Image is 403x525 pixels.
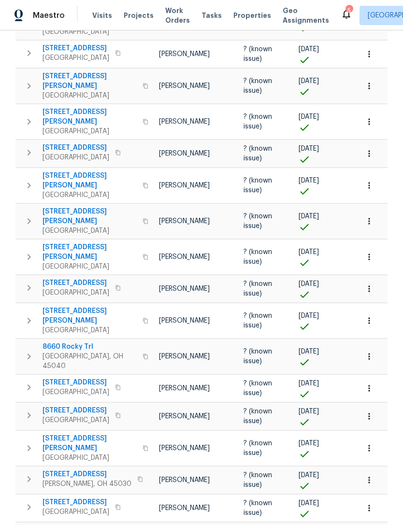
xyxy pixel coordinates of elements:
[299,348,319,355] span: [DATE]
[159,477,210,483] span: [PERSON_NAME]
[43,434,137,453] span: [STREET_ADDRESS][PERSON_NAME]
[244,177,272,194] span: ? (known issue)
[244,500,272,516] span: ? (known issue)
[43,326,137,335] span: [GEOGRAPHIC_DATA]
[43,127,137,136] span: [GEOGRAPHIC_DATA]
[43,190,137,200] span: [GEOGRAPHIC_DATA]
[159,317,210,324] span: [PERSON_NAME]
[244,408,272,425] span: ? (known issue)
[159,118,210,125] span: [PERSON_NAME]
[43,415,109,425] span: [GEOGRAPHIC_DATA]
[244,440,272,456] span: ? (known issue)
[43,242,137,262] span: [STREET_ADDRESS][PERSON_NAME]
[43,378,109,387] span: [STREET_ADDRESS]
[165,6,190,25] span: Work Orders
[43,278,109,288] span: [STREET_ADDRESS]
[299,249,319,255] span: [DATE]
[92,11,112,20] span: Visits
[299,312,319,319] span: [DATE]
[159,413,210,420] span: [PERSON_NAME]
[43,352,137,371] span: [GEOGRAPHIC_DATA], OH 45040
[299,213,319,220] span: [DATE]
[159,505,210,511] span: [PERSON_NAME]
[43,342,137,352] span: 8660 Rocky Trl
[43,43,109,53] span: [STREET_ADDRESS]
[43,288,109,298] span: [GEOGRAPHIC_DATA]
[244,249,272,265] span: ? (known issue)
[244,281,272,297] span: ? (known issue)
[33,11,65,20] span: Maestro
[159,182,210,189] span: [PERSON_NAME]
[159,285,210,292] span: [PERSON_NAME]
[244,472,272,488] span: ? (known issue)
[43,207,137,226] span: [STREET_ADDRESS][PERSON_NAME]
[299,46,319,53] span: [DATE]
[159,445,210,452] span: [PERSON_NAME]
[283,6,329,25] span: Geo Assignments
[43,262,137,271] span: [GEOGRAPHIC_DATA]
[159,353,210,360] span: [PERSON_NAME]
[43,53,109,63] span: [GEOGRAPHIC_DATA]
[159,385,210,392] span: [PERSON_NAME]
[43,406,109,415] span: [STREET_ADDRESS]
[299,408,319,415] span: [DATE]
[299,500,319,507] span: [DATE]
[43,71,137,91] span: [STREET_ADDRESS][PERSON_NAME]
[43,507,109,517] span: [GEOGRAPHIC_DATA]
[43,387,109,397] span: [GEOGRAPHIC_DATA]
[244,348,272,365] span: ? (known issue)
[299,380,319,387] span: [DATE]
[43,91,137,100] span: [GEOGRAPHIC_DATA]
[159,150,210,157] span: [PERSON_NAME]
[345,6,352,15] div: 5
[159,51,210,57] span: [PERSON_NAME]
[43,453,137,463] span: [GEOGRAPHIC_DATA]
[43,479,131,489] span: [PERSON_NAME], OH 45030
[43,497,109,507] span: [STREET_ADDRESS]
[43,107,137,127] span: [STREET_ADDRESS][PERSON_NAME]
[244,213,272,229] span: ? (known issue)
[299,281,319,287] span: [DATE]
[299,114,319,120] span: [DATE]
[43,469,131,479] span: [STREET_ADDRESS]
[299,145,319,152] span: [DATE]
[244,14,272,30] span: ? (known issue)
[244,380,272,397] span: ? (known issue)
[299,78,319,85] span: [DATE]
[299,177,319,184] span: [DATE]
[244,78,272,94] span: ? (known issue)
[43,27,137,37] span: [GEOGRAPHIC_DATA]
[159,83,210,89] span: [PERSON_NAME]
[159,254,210,260] span: [PERSON_NAME]
[124,11,154,20] span: Projects
[43,226,137,236] span: [GEOGRAPHIC_DATA]
[299,472,319,479] span: [DATE]
[299,440,319,447] span: [DATE]
[201,12,222,19] span: Tasks
[244,312,272,329] span: ? (known issue)
[244,145,272,162] span: ? (known issue)
[43,171,137,190] span: [STREET_ADDRESS][PERSON_NAME]
[159,218,210,225] span: [PERSON_NAME]
[233,11,271,20] span: Properties
[244,46,272,62] span: ? (known issue)
[43,143,109,153] span: [STREET_ADDRESS]
[43,153,109,162] span: [GEOGRAPHIC_DATA]
[244,114,272,130] span: ? (known issue)
[43,306,137,326] span: [STREET_ADDRESS][PERSON_NAME]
